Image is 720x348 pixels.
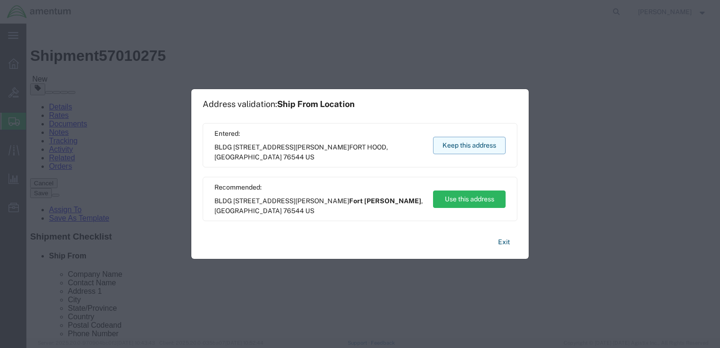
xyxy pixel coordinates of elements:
[349,143,386,151] span: FORT HOOD
[349,197,421,205] span: Fort [PERSON_NAME]
[277,99,355,109] span: Ship From Location
[305,153,314,161] span: US
[433,191,506,208] button: Use this address
[283,207,304,215] span: 76544
[214,142,424,162] span: BLDG [STREET_ADDRESS][PERSON_NAME] ,
[214,153,282,161] span: [GEOGRAPHIC_DATA]
[433,137,506,154] button: Keep this address
[203,99,355,109] h1: Address validation:
[214,207,282,215] span: [GEOGRAPHIC_DATA]
[214,196,424,216] span: BLDG [STREET_ADDRESS][PERSON_NAME] ,
[491,234,517,250] button: Exit
[283,153,304,161] span: 76544
[305,207,314,215] span: US
[214,182,424,192] span: Recommended:
[214,129,424,139] span: Entered:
